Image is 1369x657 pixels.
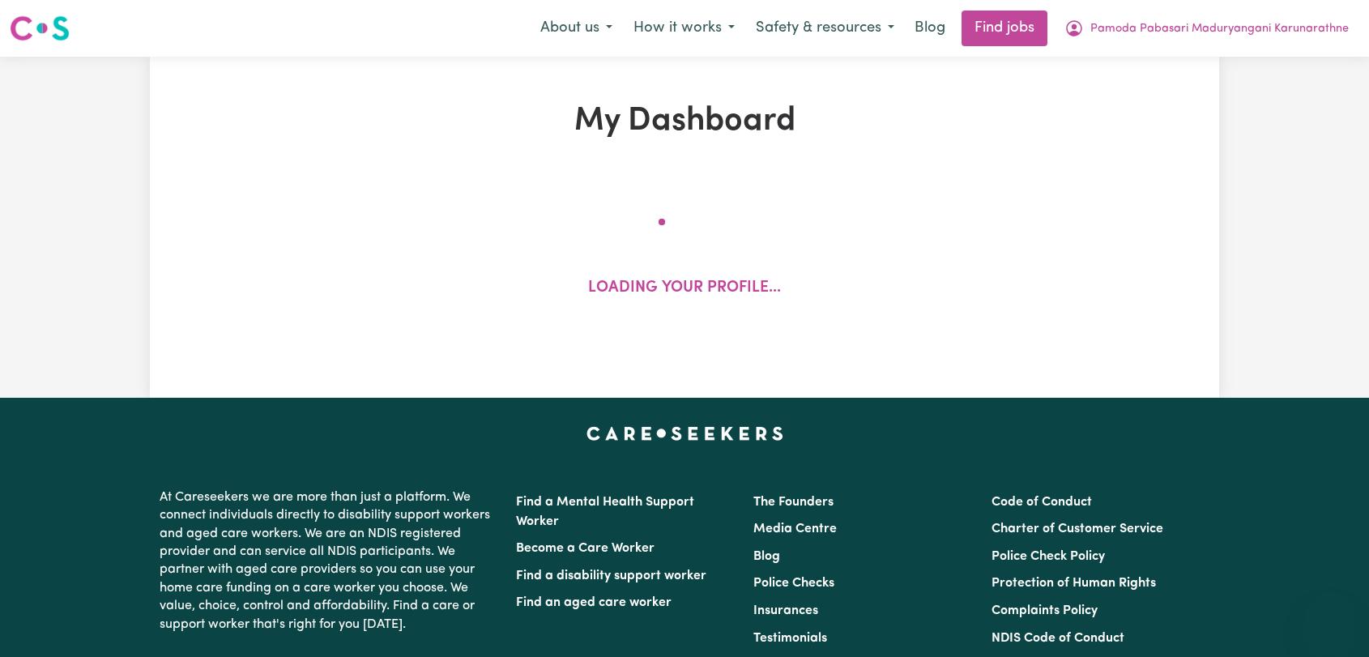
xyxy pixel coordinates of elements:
a: Charter of Customer Service [992,523,1163,535]
p: At Careseekers we are more than just a platform. We connect individuals directly to disability su... [160,482,497,640]
button: How it works [623,11,745,45]
a: Blog [905,11,955,46]
a: Find an aged care worker [516,596,672,609]
a: Code of Conduct [992,496,1092,509]
a: The Founders [753,496,834,509]
button: My Account [1054,11,1359,45]
a: Become a Care Worker [516,542,655,555]
a: Careseekers home page [586,427,783,440]
button: Safety & resources [745,11,905,45]
a: Media Centre [753,523,837,535]
h1: My Dashboard [338,102,1031,141]
button: About us [530,11,623,45]
a: Careseekers logo [10,10,70,47]
span: Pamoda Pabasari Maduryangani Karunarathne [1090,20,1349,38]
a: Blog [753,550,780,563]
a: Police Checks [753,577,834,590]
a: Insurances [753,604,818,617]
a: Complaints Policy [992,604,1098,617]
p: Loading your profile... [588,277,781,301]
a: NDIS Code of Conduct [992,632,1124,645]
a: Find jobs [962,11,1047,46]
a: Police Check Policy [992,550,1105,563]
a: Testimonials [753,632,827,645]
iframe: Button to launch messaging window [1304,592,1356,644]
img: Careseekers logo [10,14,70,43]
a: Protection of Human Rights [992,577,1156,590]
a: Find a Mental Health Support Worker [516,496,694,528]
a: Find a disability support worker [516,570,706,582]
